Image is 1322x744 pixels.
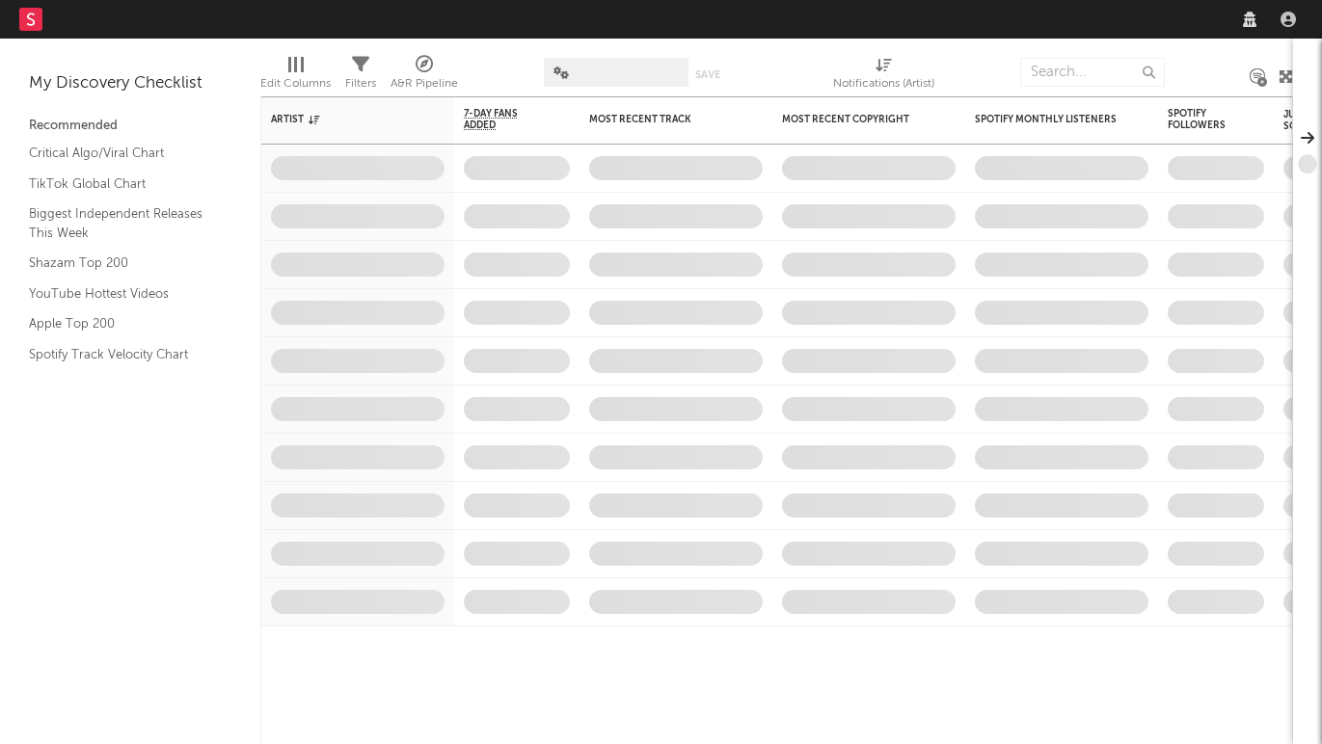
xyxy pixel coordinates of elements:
a: Biggest Independent Releases This Week [29,203,212,243]
div: Notifications (Artist) [833,72,934,95]
a: Recommended For You [29,374,212,395]
div: Filters [345,48,376,104]
div: Most Recent Track [589,114,734,125]
div: A&R Pipeline [391,48,458,104]
a: TikTok Global Chart [29,173,212,195]
input: Search... [1020,58,1165,87]
div: Edit Columns [260,48,331,104]
div: Most Recent Copyright [782,114,927,125]
div: Recommended [29,115,231,138]
a: Apple Top 200 [29,313,212,334]
div: Artist [271,114,416,125]
div: Edit Columns [260,72,331,95]
a: Spotify Track Velocity Chart [29,344,212,365]
span: 7-Day Fans Added [464,108,541,131]
a: YouTube Hottest Videos [29,283,212,305]
div: A&R Pipeline [391,72,458,95]
div: Notifications (Artist) [833,48,934,104]
div: My Discovery Checklist [29,72,231,95]
a: Critical Algo/Viral Chart [29,143,212,164]
div: Spotify Monthly Listeners [975,114,1120,125]
div: Spotify Followers [1168,108,1235,131]
a: Shazam Top 200 [29,252,212,274]
button: Save [695,69,720,80]
div: Filters [345,72,376,95]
